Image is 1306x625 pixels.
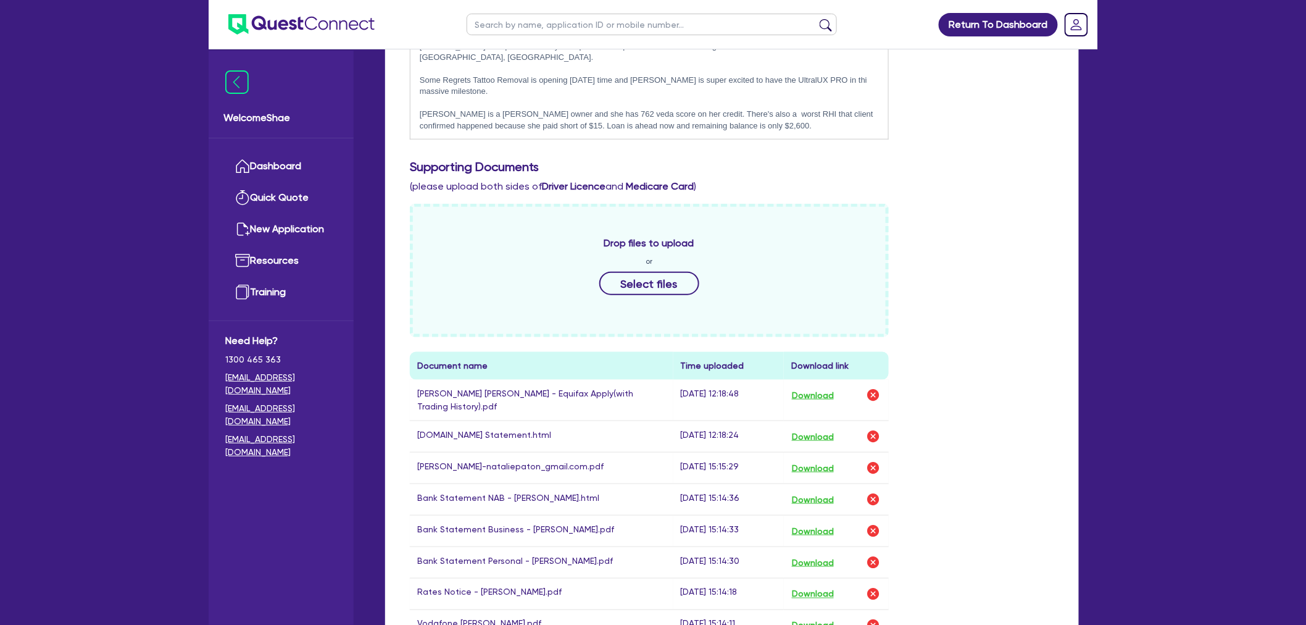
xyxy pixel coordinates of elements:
td: [DOMAIN_NAME] Statement.html [410,421,673,453]
a: Dashboard [225,151,337,182]
b: Driver Licence [542,180,605,192]
button: Download [791,429,834,445]
p: [PERSON_NAME] is a [PERSON_NAME] owner and she has 762 veda score on her credit. There's also a w... [420,109,879,132]
a: New Application [225,214,337,245]
th: Download link [784,352,889,380]
th: Document name [410,352,673,380]
td: [PERSON_NAME]-nataliepaton_gmail.com.pdf [410,453,673,484]
td: [DATE] 15:14:36 [673,484,784,516]
td: Bank Statement NAB - [PERSON_NAME].html [410,484,673,516]
a: Dropdown toggle [1060,9,1092,41]
button: Download [791,460,834,476]
img: training [235,285,250,300]
span: Drop files to upload [604,236,694,251]
td: Rates Notice - [PERSON_NAME].pdf [410,579,673,610]
img: icon-menu-close [225,70,249,94]
span: or [646,256,652,267]
img: delete-icon [866,555,881,570]
img: quick-quote [235,190,250,205]
td: [DATE] 15:14:33 [673,516,784,547]
p: Some Regrets Tattoo Removal is opening [DATE] time and [PERSON_NAME] is super excited to have the... [420,75,879,98]
button: Download [791,492,834,508]
p: [PERSON_NAME] is a qualified beauty therapist and the proud owner of Some Regrets Tattoo Removal ... [420,41,879,64]
button: Download [791,555,834,571]
img: delete-icon [866,492,881,507]
td: [DATE] 15:14:30 [673,547,784,579]
td: [DATE] 15:15:29 [673,453,784,484]
a: Resources [225,245,337,277]
a: Quick Quote [225,182,337,214]
img: delete-icon [866,587,881,602]
a: [EMAIL_ADDRESS][DOMAIN_NAME] [225,402,337,428]
img: quest-connect-logo-blue [228,14,375,35]
td: [DATE] 12:18:48 [673,380,784,421]
span: 1300 465 363 [225,353,337,366]
img: new-application [235,222,250,237]
img: delete-icon [866,524,881,539]
h3: Supporting Documents [410,159,1054,174]
button: Download [791,586,834,602]
a: [EMAIL_ADDRESS][DOMAIN_NAME] [225,371,337,397]
b: Medicare Card [626,180,694,192]
img: resources [235,253,250,268]
th: Time uploaded [673,352,784,380]
td: [DATE] 12:18:24 [673,421,784,453]
button: Select files [599,272,699,295]
button: Download [791,523,834,539]
input: Search by name, application ID or mobile number... [467,14,837,35]
td: [DATE] 15:14:18 [673,579,784,610]
img: delete-icon [866,461,881,476]
a: Return To Dashboard [939,13,1058,36]
td: [PERSON_NAME] [PERSON_NAME] - Equifax Apply(with Trading History).pdf [410,380,673,421]
img: delete-icon [866,429,881,444]
span: Welcome Shae [223,111,339,125]
a: Training [225,277,337,308]
button: Download [791,387,834,403]
td: Bank Statement Business - [PERSON_NAME].pdf [410,516,673,547]
td: Bank Statement Personal - [PERSON_NAME].pdf [410,547,673,579]
a: [EMAIL_ADDRESS][DOMAIN_NAME] [225,433,337,459]
span: Need Help? [225,333,337,348]
img: delete-icon [866,388,881,403]
span: (please upload both sides of and ) [410,180,696,192]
